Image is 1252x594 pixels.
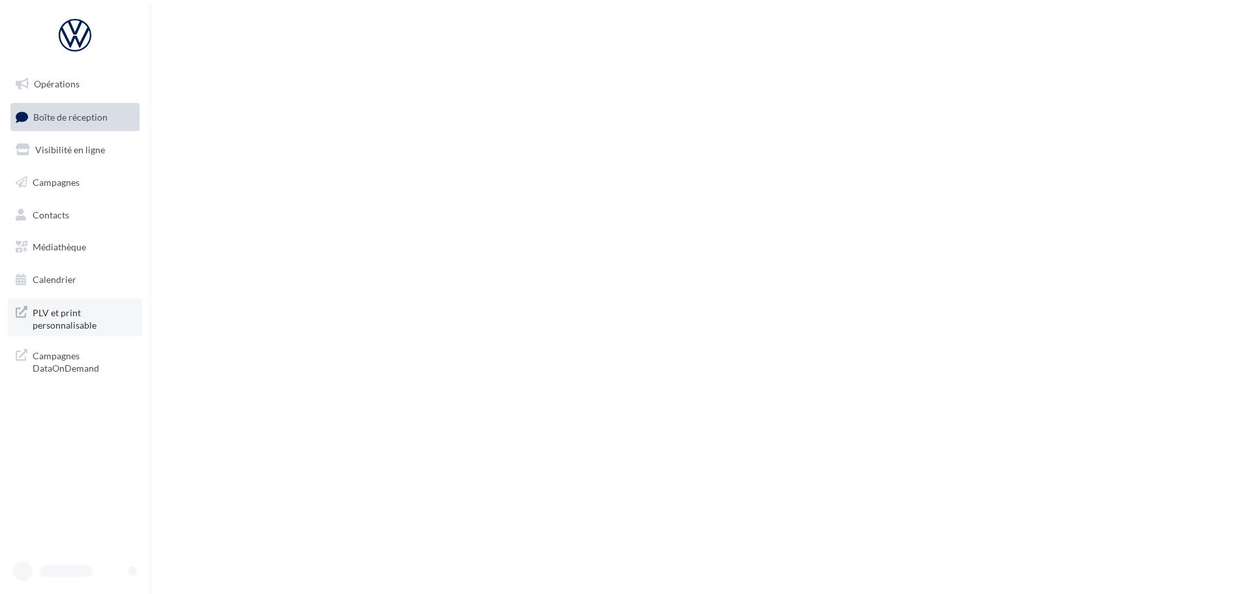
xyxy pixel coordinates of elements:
span: Médiathèque [33,241,86,252]
span: PLV et print personnalisable [33,304,134,332]
a: Boîte de réception [8,103,142,131]
span: Contacts [33,209,69,220]
span: Visibilité en ligne [35,144,105,155]
a: Calendrier [8,266,142,293]
a: Contacts [8,201,142,229]
a: PLV et print personnalisable [8,299,142,337]
a: Campagnes [8,169,142,196]
span: Campagnes DataOnDemand [33,347,134,375]
a: Campagnes DataOnDemand [8,342,142,380]
a: Opérations [8,70,142,98]
span: Opérations [34,78,80,89]
span: Boîte de réception [33,111,108,122]
a: Médiathèque [8,233,142,261]
span: Campagnes [33,177,80,188]
span: Calendrier [33,274,76,285]
a: Visibilité en ligne [8,136,142,164]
